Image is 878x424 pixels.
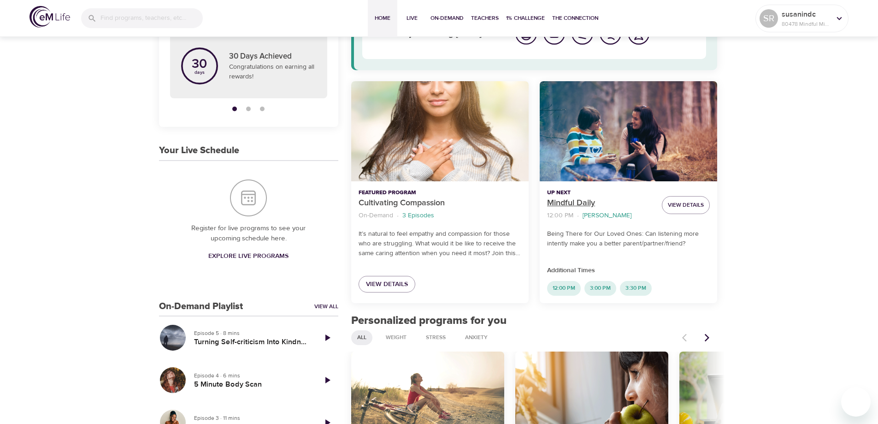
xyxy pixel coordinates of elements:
h5: 5 Minute Body Scan [194,380,309,389]
a: Play Episode [316,369,338,391]
p: days [192,71,207,74]
p: susanindc [782,9,831,20]
li: · [397,209,399,222]
span: View Details [366,279,408,290]
p: Being There for Our Loved Ones: Can listening more intently make you a better parent/partner/friend? [547,229,710,249]
span: Explore Live Programs [208,251,289,262]
p: 30 [192,58,207,71]
p: [PERSON_NAME] [583,211,631,221]
iframe: Button to launch messaging window [841,387,871,417]
p: Episode 5 · 8 mins [194,329,309,337]
p: Register for live programs to see your upcoming schedule here. [177,223,320,244]
span: 1% Challenge [506,13,545,23]
button: 5 Minute Body Scan [159,366,187,394]
nav: breadcrumb [547,209,654,222]
li: · [577,209,579,222]
a: Play Episode [316,327,338,349]
div: Anxiety [459,330,494,345]
h2: Personalized programs for you [351,314,718,328]
div: Stress [420,330,452,345]
p: 80478 Mindful Minutes [782,20,831,28]
input: Find programs, teachers, etc... [100,8,203,28]
p: Cultivating Compassion [359,197,521,209]
p: Up Next [547,189,654,197]
nav: breadcrumb [359,209,521,222]
span: Teachers [471,13,499,23]
img: logo [29,6,70,28]
p: On-Demand [359,211,393,221]
span: All [352,334,372,341]
span: Anxiety [460,334,493,341]
button: Next items [697,328,717,348]
h3: Your Live Schedule [159,145,239,156]
div: Weight [380,330,412,345]
p: 12:00 PM [547,211,573,221]
span: 3:00 PM [584,284,616,292]
div: All [351,330,372,345]
button: Turning Self-criticism Into Kindness [159,324,187,352]
img: Your Live Schedule [230,179,267,216]
a: View All [314,303,338,311]
p: 3 Episodes [402,211,434,221]
span: The Connection [552,13,598,23]
a: Explore Live Programs [205,248,292,265]
p: Featured Program [359,189,521,197]
p: Mindful Daily [547,197,654,209]
span: Home [371,13,394,23]
div: SR [760,9,778,28]
button: View Details [662,196,710,214]
p: Episode 3 · 11 mins [194,414,309,422]
h3: On-Demand Playlist [159,301,243,312]
div: 3:00 PM [584,281,616,296]
span: Weight [380,334,412,341]
button: Cultivating Compassion [351,81,529,181]
h5: Turning Self-criticism Into Kindness [194,337,309,347]
span: 12:00 PM [547,284,581,292]
p: It’s natural to feel empathy and compassion for those who are struggling. What would it be like t... [359,229,521,258]
div: 12:00 PM [547,281,581,296]
span: 3:30 PM [620,284,652,292]
button: Mindful Daily [540,81,717,181]
span: View Details [668,200,704,210]
p: 30 Days Achieved [229,51,316,63]
p: Episode 4 · 6 mins [194,371,309,380]
p: Congratulations on earning all rewards! [229,62,316,82]
a: View Details [359,276,415,293]
p: Additional Times [547,266,710,275]
span: Stress [420,334,451,341]
span: On-Demand [430,13,464,23]
div: 3:30 PM [620,281,652,296]
span: Live [401,13,423,23]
